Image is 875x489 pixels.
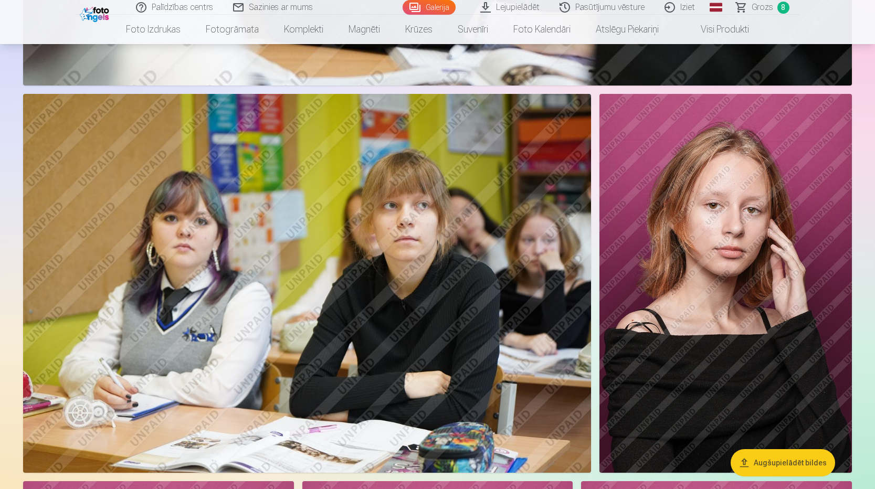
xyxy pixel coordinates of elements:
a: Atslēgu piekariņi [583,15,671,44]
a: Magnēti [336,15,393,44]
a: Visi produkti [671,15,762,44]
a: Suvenīri [445,15,501,44]
a: Foto kalendāri [501,15,583,44]
a: Fotogrāmata [193,15,271,44]
span: Grozs [752,1,773,14]
a: Komplekti [271,15,336,44]
span: 8 [777,2,789,14]
img: /fa1 [80,4,112,22]
a: Foto izdrukas [113,15,193,44]
a: Krūzes [393,15,445,44]
button: Augšupielādēt bildes [731,449,835,476]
